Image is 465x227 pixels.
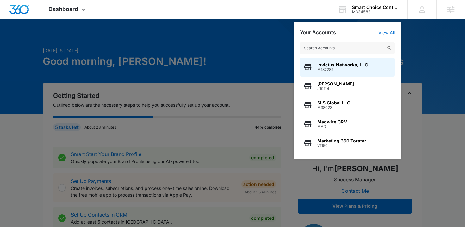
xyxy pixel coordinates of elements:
span: M38023 [317,105,350,110]
span: MAD [317,124,348,129]
span: Madwire CRM [317,119,348,124]
h2: Your Accounts [300,29,336,35]
button: SLS Global LLCM38023 [300,96,395,115]
span: Marketing 360 Torstar [317,138,366,143]
button: Invictus Networks, LLCM182289 [300,58,395,77]
span: Dashboard [48,6,78,12]
button: Marketing 360 TorstarV1150 [300,134,395,153]
input: Search Accounts [300,42,395,54]
button: Madwire CRMMAD [300,115,395,134]
span: J10114 [317,86,354,91]
span: V1150 [317,143,366,148]
span: SLS Global LLC [317,100,350,105]
span: [PERSON_NAME] [317,81,354,86]
div: account id [352,10,398,14]
span: Invictus Networks, LLC [317,62,368,67]
button: [PERSON_NAME]J10114 [300,77,395,96]
a: View All [378,30,395,35]
div: account name [352,5,398,10]
span: M182289 [317,67,368,72]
